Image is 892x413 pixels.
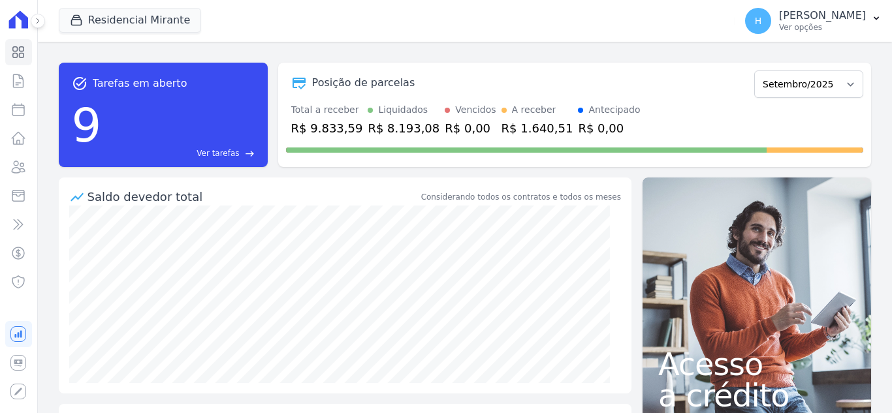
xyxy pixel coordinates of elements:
span: a crédito [658,380,855,411]
span: Ver tarefas [197,147,239,159]
div: Liquidados [378,103,428,117]
div: Vencidos [455,103,496,117]
div: Saldo devedor total [88,188,419,206]
span: Acesso [658,348,855,380]
button: Residencial Mirante [59,8,202,33]
div: Antecipado [588,103,640,117]
div: Considerando todos os contratos e todos os meses [421,191,621,203]
div: R$ 1.640,51 [502,119,573,137]
div: R$ 8.193,08 [368,119,439,137]
div: 9 [72,91,102,159]
div: Total a receber [291,103,363,117]
div: R$ 9.833,59 [291,119,363,137]
p: Ver opções [779,22,866,33]
div: Posição de parcelas [312,75,415,91]
button: H [PERSON_NAME] Ver opções [735,3,892,39]
p: [PERSON_NAME] [779,9,866,22]
div: A receber [512,103,556,117]
span: H [755,16,762,25]
a: Ver tarefas east [106,147,254,159]
div: R$ 0,00 [578,119,640,137]
div: R$ 0,00 [445,119,496,137]
span: Tarefas em aberto [93,76,187,91]
span: east [245,149,255,159]
span: task_alt [72,76,88,91]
